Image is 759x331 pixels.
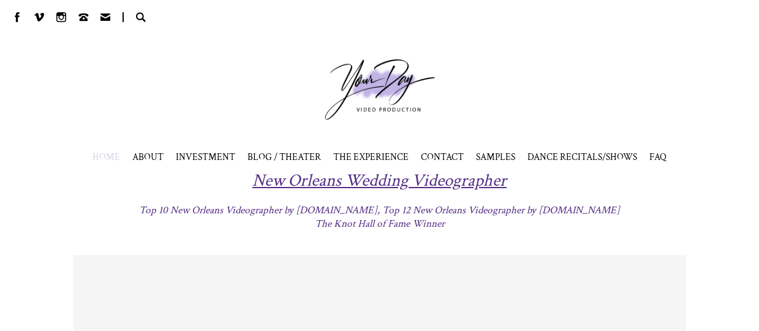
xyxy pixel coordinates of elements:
[333,151,409,163] a: THE EXPERIENCE
[176,151,235,163] a: INVESTMENT
[649,151,666,163] a: FAQ
[132,151,164,163] a: ABOUT
[306,40,453,139] a: Your Day Production Logo
[476,151,515,163] span: SAMPLES
[315,217,445,230] span: The Knot Hall of Fame Winner
[139,204,620,217] span: Top 10 New Orleans Videographer by [DOMAIN_NAME], Top 12 New Orleans Videographer by [DOMAIN_NAME]
[421,151,464,163] a: CONTACT
[247,151,321,163] a: BLOG / THEATER
[527,151,637,163] span: DANCE RECITALS/SHOWS
[93,151,120,163] a: HOME
[252,169,507,192] span: New Orleans Wedding Videographer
